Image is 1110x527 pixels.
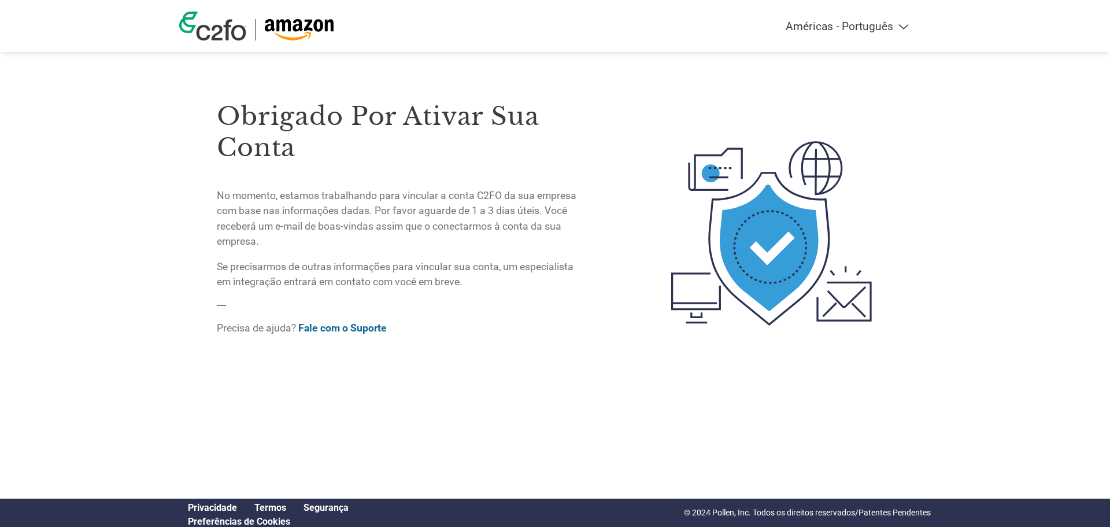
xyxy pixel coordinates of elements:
[650,76,893,391] img: activated
[217,320,582,336] p: Precisa de ajuda?
[179,12,246,40] img: c2fo logo
[179,516,357,527] div: Open Cookie Preferences Modal
[188,516,290,527] a: Cookie Preferences, opens a dedicated popup modal window
[217,76,582,346] div: —
[188,502,237,513] a: Privacidade
[684,507,931,519] p: © 2024 Pollen, Inc. Todos os direitos reservados/Patentes Pendentes
[304,502,349,513] a: Segurança
[264,19,334,40] img: Amazon
[217,188,582,249] p: No momento, estamos trabalhando para vincular a conta C2FO da sua empresa com base nas informaçõe...
[254,502,286,513] a: Termos
[298,322,387,334] a: Fale com o Suporte
[217,101,582,163] h3: Obrigado por ativar sua conta
[217,259,582,290] p: Se precisarmos de outras informações para vincular sua conta, um especialista em integração entra...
